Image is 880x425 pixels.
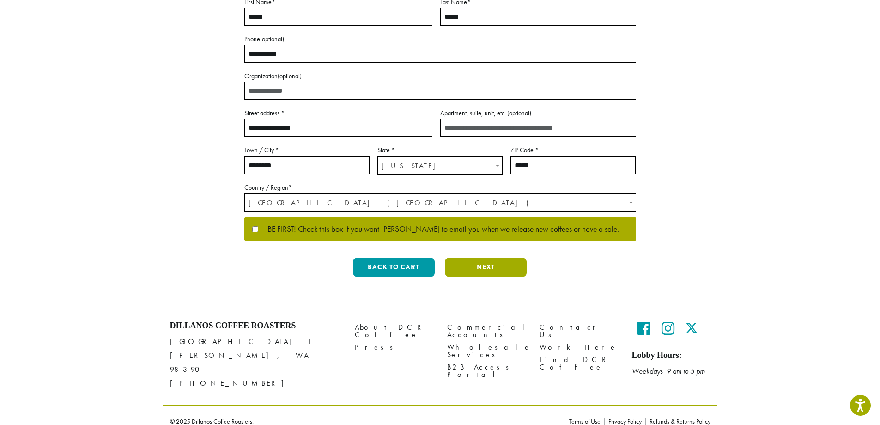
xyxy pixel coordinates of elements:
[244,107,432,119] label: Street address
[377,144,503,156] label: State
[245,194,636,212] span: United States (US)
[278,72,302,80] span: (optional)
[440,107,636,119] label: Apartment, suite, unit, etc.
[447,341,526,361] a: Wholesale Services
[540,321,618,341] a: Contact Us
[252,226,258,232] input: BE FIRST! Check this box if you want [PERSON_NAME] to email you when we release new coffees or ha...
[170,418,555,425] p: © 2025 Dillanos Coffee Roasters.
[244,144,370,156] label: Town / City
[244,70,636,82] label: Organization
[569,418,604,425] a: Terms of Use
[447,361,526,381] a: B2B Access Portal
[355,341,433,354] a: Press
[353,258,435,277] button: Back to cart
[355,321,433,341] a: About DCR Coffee
[645,418,710,425] a: Refunds & Returns Policy
[632,351,710,361] h5: Lobby Hours:
[258,225,619,234] span: BE FIRST! Check this box if you want [PERSON_NAME] to email you when we release new coffees or ha...
[632,366,705,376] em: Weekdays 9 am to 5 pm
[377,156,503,175] span: State
[260,35,284,43] span: (optional)
[507,109,531,117] span: (optional)
[170,321,341,331] h4: Dillanos Coffee Roasters
[170,335,341,390] p: [GEOGRAPHIC_DATA] E [PERSON_NAME], WA 98390 [PHONE_NUMBER]
[378,157,502,175] span: California
[540,341,618,354] a: Work Here
[540,354,618,374] a: Find DCR Coffee
[510,144,636,156] label: ZIP Code
[445,258,527,277] button: Next
[447,321,526,341] a: Commercial Accounts
[604,418,645,425] a: Privacy Policy
[244,193,636,212] span: Country / Region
